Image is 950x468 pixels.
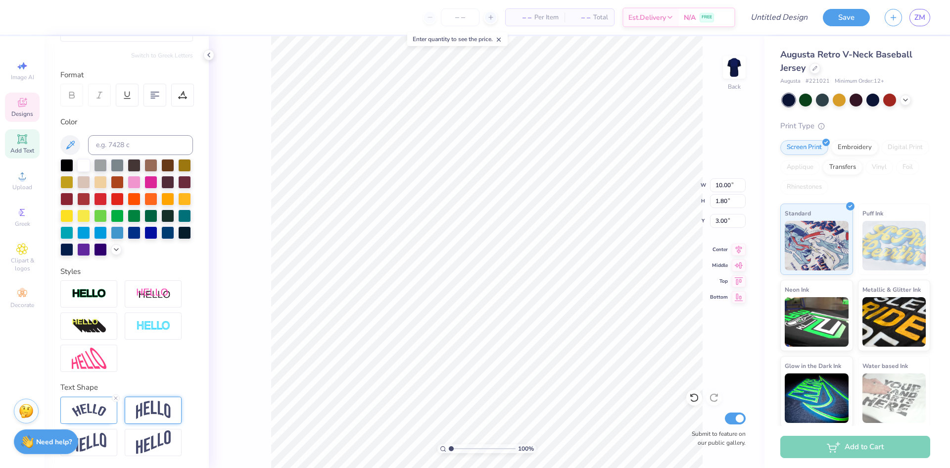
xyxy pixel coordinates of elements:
[136,288,171,300] img: Shadow
[136,401,171,419] img: Arch
[441,8,479,26] input: – –
[88,135,193,155] input: e.g. 7428 c
[60,69,194,81] div: Format
[806,77,830,86] span: # 221021
[702,14,712,21] span: FREE
[710,246,728,253] span: Center
[60,116,193,128] div: Color
[780,77,801,86] span: Augusta
[743,7,815,27] input: Untitled Design
[896,160,919,175] div: Foil
[780,180,828,195] div: Rhinestones
[862,297,926,347] img: Metallic & Glitter Ink
[11,73,34,81] span: Image AI
[136,430,171,455] img: Rise
[914,12,925,23] span: ZM
[823,160,862,175] div: Transfers
[862,221,926,270] img: Puff Ink
[823,9,870,26] button: Save
[5,257,40,272] span: Clipart & logos
[862,361,908,371] span: Water based Ink
[862,208,883,218] span: Puff Ink
[785,373,849,423] img: Glow in the Dark Ink
[780,160,820,175] div: Applique
[785,284,809,295] span: Neon Ink
[512,12,531,23] span: – –
[10,147,34,155] span: Add Text
[862,284,921,295] span: Metallic & Glitter Ink
[710,294,728,301] span: Bottom
[780,49,912,74] span: Augusta Retro V-Neck Baseball Jersey
[862,373,926,423] img: Water based Ink
[136,320,171,332] img: Negative Space
[684,12,696,23] span: N/A
[534,12,559,23] span: Per Item
[15,220,30,228] span: Greek
[728,82,741,91] div: Back
[12,183,32,191] span: Upload
[780,120,930,132] div: Print Type
[72,433,106,452] img: Flag
[785,208,811,218] span: Standard
[628,12,666,23] span: Est. Delivery
[785,297,849,347] img: Neon Ink
[785,361,841,371] span: Glow in the Dark Ink
[780,140,828,155] div: Screen Print
[72,404,106,417] img: Arc
[710,262,728,269] span: Middle
[909,9,930,26] a: ZM
[570,12,590,23] span: – –
[131,52,193,59] button: Switch to Greek Letters
[710,278,728,285] span: Top
[11,110,33,118] span: Designs
[835,77,884,86] span: Minimum Order: 12 +
[72,318,106,334] img: 3d Illusion
[831,140,878,155] div: Embroidery
[881,140,929,155] div: Digital Print
[36,437,72,447] strong: Need help?
[865,160,893,175] div: Vinyl
[60,266,193,277] div: Styles
[407,32,508,46] div: Enter quantity to see the price.
[518,444,534,453] span: 100 %
[10,301,34,309] span: Decorate
[724,57,744,77] img: Back
[593,12,608,23] span: Total
[72,288,106,300] img: Stroke
[72,348,106,369] img: Free Distort
[686,429,746,447] label: Submit to feature on our public gallery.
[785,221,849,270] img: Standard
[60,382,193,393] div: Text Shape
